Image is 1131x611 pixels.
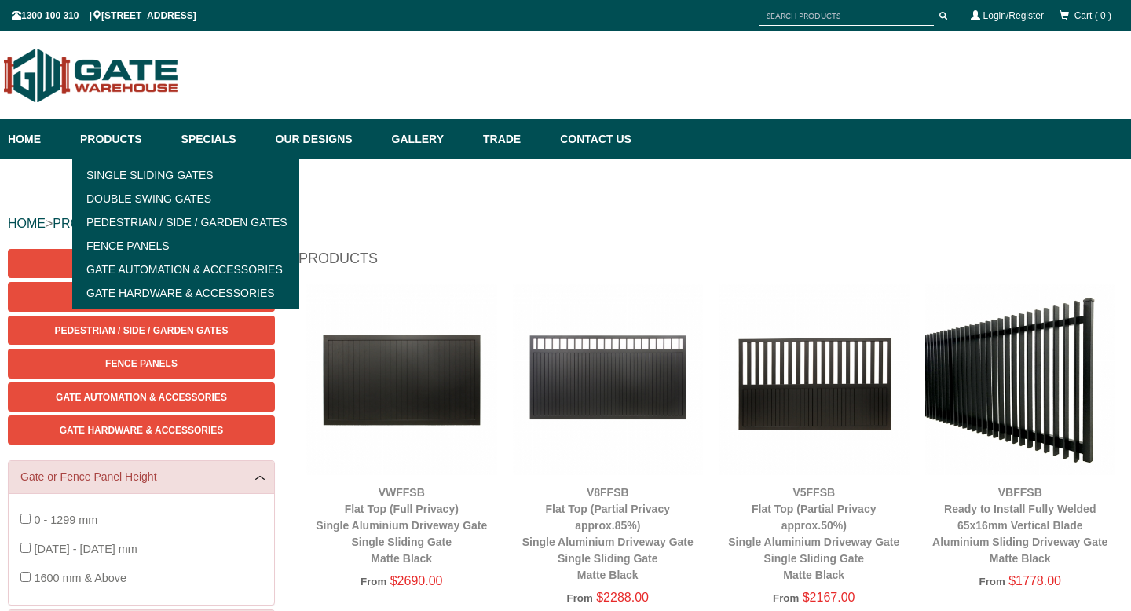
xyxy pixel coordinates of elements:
[932,486,1107,565] a: VBFFSBReady to Install Fully Welded 65x16mm Vertical BladeAluminium Sliding Driveway GateMatte Black
[105,358,178,369] span: Fence Panels
[8,119,72,159] a: Home
[174,119,268,159] a: Specials
[72,119,174,159] a: Products
[8,217,46,230] a: HOME
[8,316,275,345] a: Pedestrian / Side / Garden Gates
[475,119,552,159] a: Trade
[759,6,934,26] input: SEARCH PRODUCTS
[54,325,228,336] span: Pedestrian / Side / Garden Gates
[1008,574,1061,587] span: $1778.00
[728,486,899,581] a: V5FFSBFlat Top (Partial Privacy approx.50%)Single Aluminium Driveway GateSingle Sliding GateMatte...
[522,486,694,581] a: V8FFSBFlat Top (Partial Privacy approx.85%)Single Aluminium Driveway GateSingle Sliding GateMatte...
[77,234,295,258] a: Fence Panels
[77,258,295,281] a: Gate Automation & Accessories
[268,119,384,159] a: Our Designs
[298,249,1123,276] h1: Products
[8,249,275,278] a: Single Sliding Gates
[306,284,497,475] img: VWFFSB - Flat Top (Full Privacy) - Single Aluminium Driveway Gate - Single Sliding Gate - Matte B...
[77,187,295,210] a: Double Swing Gates
[77,163,295,187] a: Single Sliding Gates
[34,514,97,526] span: 0 - 1299 mm
[803,591,855,604] span: $2167.00
[513,284,704,475] img: V8FFSB - Flat Top (Partial Privacy approx.85%) - Single Aluminium Driveway Gate - Single Sliding ...
[979,576,1005,587] span: From
[34,572,126,584] span: 1600 mm & Above
[60,425,224,436] span: Gate Hardware & Accessories
[552,119,631,159] a: Contact Us
[8,199,1123,249] div: >
[77,281,295,305] a: Gate Hardware & Accessories
[8,415,275,445] a: Gate Hardware & Accessories
[56,392,227,403] span: Gate Automation & Accessories
[390,574,443,587] span: $2690.00
[567,592,593,604] span: From
[773,592,799,604] span: From
[316,486,487,565] a: VWFFSBFlat Top (Full Privacy)Single Aluminium Driveway GateSingle Sliding GateMatte Black
[925,284,1116,475] img: VBFFSB - Ready to Install Fully Welded 65x16mm Vertical Blade - Aluminium Sliding Driveway Gate -...
[8,349,275,378] a: Fence Panels
[20,469,262,485] a: Gate or Fence Panel Height
[12,10,196,21] span: 1300 100 310 | [STREET_ADDRESS]
[34,543,137,555] span: [DATE] - [DATE] mm
[8,282,275,311] a: Double Swing Gates
[361,576,386,587] span: From
[8,382,275,412] a: Gate Automation & Accessories
[596,591,649,604] span: $2288.00
[1074,10,1111,21] span: Cart ( 0 )
[384,119,475,159] a: Gallery
[77,210,295,234] a: Pedestrian / Side / Garden Gates
[983,10,1044,21] a: Login/Register
[719,284,910,475] img: V5FFSB - Flat Top (Partial Privacy approx.50%) - Single Aluminium Driveway Gate - Single Sliding ...
[53,217,123,230] a: PRODUCTS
